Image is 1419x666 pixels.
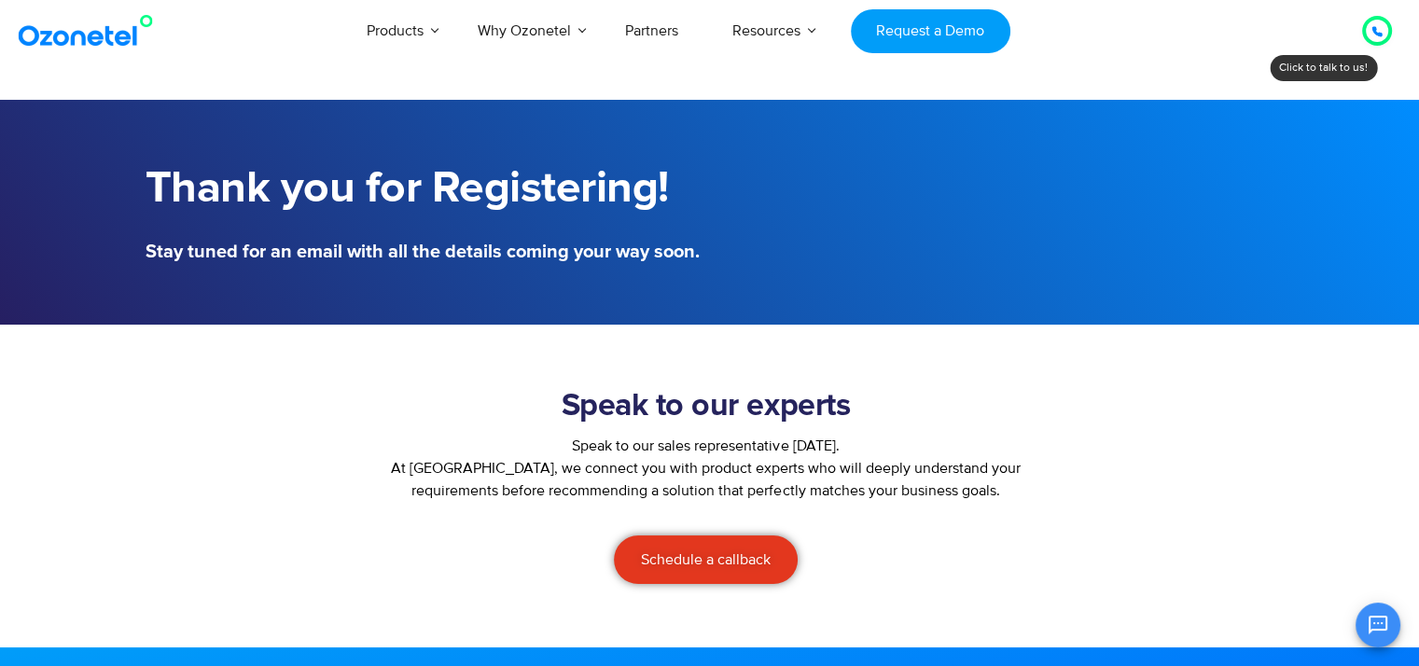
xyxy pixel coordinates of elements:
[375,457,1037,502] p: At [GEOGRAPHIC_DATA], we connect you with product experts who will deeply understand your require...
[614,535,798,584] a: Schedule a callback
[1356,603,1400,647] button: Open chat
[146,163,701,215] h1: Thank you for Registering!
[851,9,1010,53] a: Request a Demo
[375,388,1037,425] h2: Speak to our experts
[375,435,1037,457] div: Speak to our sales representative [DATE].
[641,552,771,567] span: Schedule a callback
[146,243,701,261] h5: Stay tuned for an email with all the details coming your way soon.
